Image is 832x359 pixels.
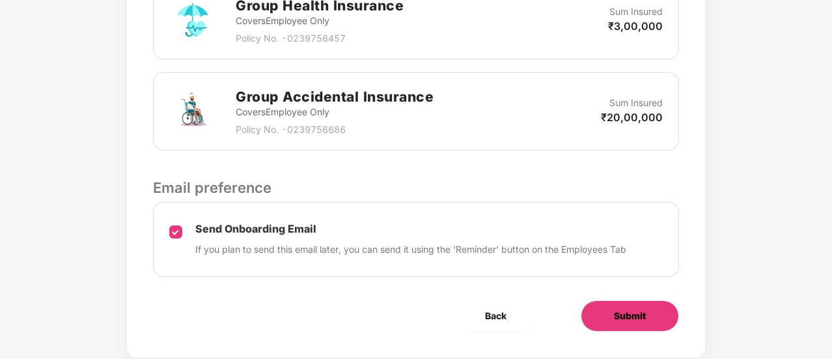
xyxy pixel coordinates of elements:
p: If you plan to send this email later, you can send it using the ‘Reminder’ button on the Employee... [195,242,626,257]
button: Submit [581,300,679,332]
p: Email preference [153,177,679,199]
p: ₹20,00,000 [601,110,663,124]
h2: Group Accidental Insurance [236,86,434,108]
p: Sum Insured [609,5,663,19]
img: svg+xml;base64,PHN2ZyB4bWxucz0iaHR0cDovL3d3dy53My5vcmcvMjAwMC9zdmciIHdpZHRoPSI3MiIgaGVpZ2h0PSI3Mi... [169,88,216,135]
p: Covers Employee Only [236,105,434,119]
p: ₹3,00,000 [608,19,663,33]
p: Policy No. - 0239756686 [236,122,434,137]
button: Back [452,300,539,332]
span: Back [485,309,506,323]
p: Send Onboarding Email [195,222,626,236]
span: Submit [614,309,646,323]
p: Covers Employee Only [236,14,404,28]
p: Sum Insured [609,96,663,110]
p: Policy No. - 0239756457 [236,31,404,46]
